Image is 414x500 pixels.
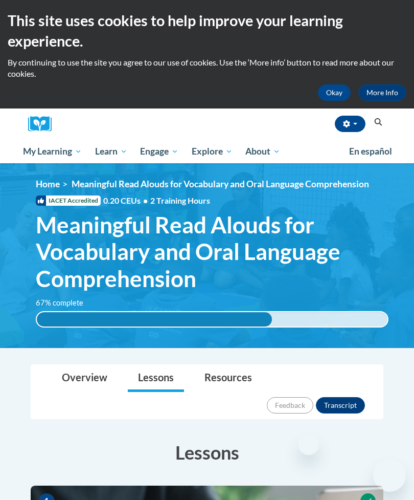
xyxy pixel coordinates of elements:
[16,140,88,163] a: My Learning
[316,397,365,414] button: Transcript
[88,140,134,163] a: Learn
[37,312,272,327] div: 67% complete
[28,116,59,132] img: Logo brand
[36,211,388,292] span: Meaningful Read Alouds for Vocabulary and Oral Language Comprehension
[185,140,239,163] a: Explore
[194,365,262,392] a: Resources
[36,179,60,189] a: Home
[128,365,184,392] a: Lessons
[103,195,150,206] span: 0.20 CEUs
[8,57,406,79] p: By continuing to use the site you agree to our use of cookies. Use the ‘More info’ button to read...
[8,10,406,52] h2: This site uses cookies to help improve your learning experience.
[31,440,383,465] h3: Lessons
[95,145,127,158] span: Learn
[52,365,118,392] a: Overview
[140,145,178,158] span: Engage
[335,116,365,132] button: Account Settings
[36,297,95,309] label: 67% complete
[239,140,287,163] a: About
[371,116,386,128] button: Search
[133,140,185,163] a: Engage
[245,145,280,158] span: About
[192,145,233,158] span: Explore
[23,145,82,158] span: My Learning
[143,195,148,205] span: •
[342,141,399,162] a: En español
[150,195,210,205] span: 2 Training Hours
[358,84,406,101] a: More Info
[72,179,369,189] span: Meaningful Read Alouds for Vocabulary and Oral Language Comprehension
[349,146,392,157] span: En español
[36,195,101,206] span: IACET Accredited
[28,116,59,132] a: Cox Campus
[15,140,399,163] div: Main menu
[267,397,313,414] button: Feedback
[373,459,406,492] iframe: Button to launch messaging window
[298,434,319,455] iframe: Close message
[318,84,351,101] button: Okay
